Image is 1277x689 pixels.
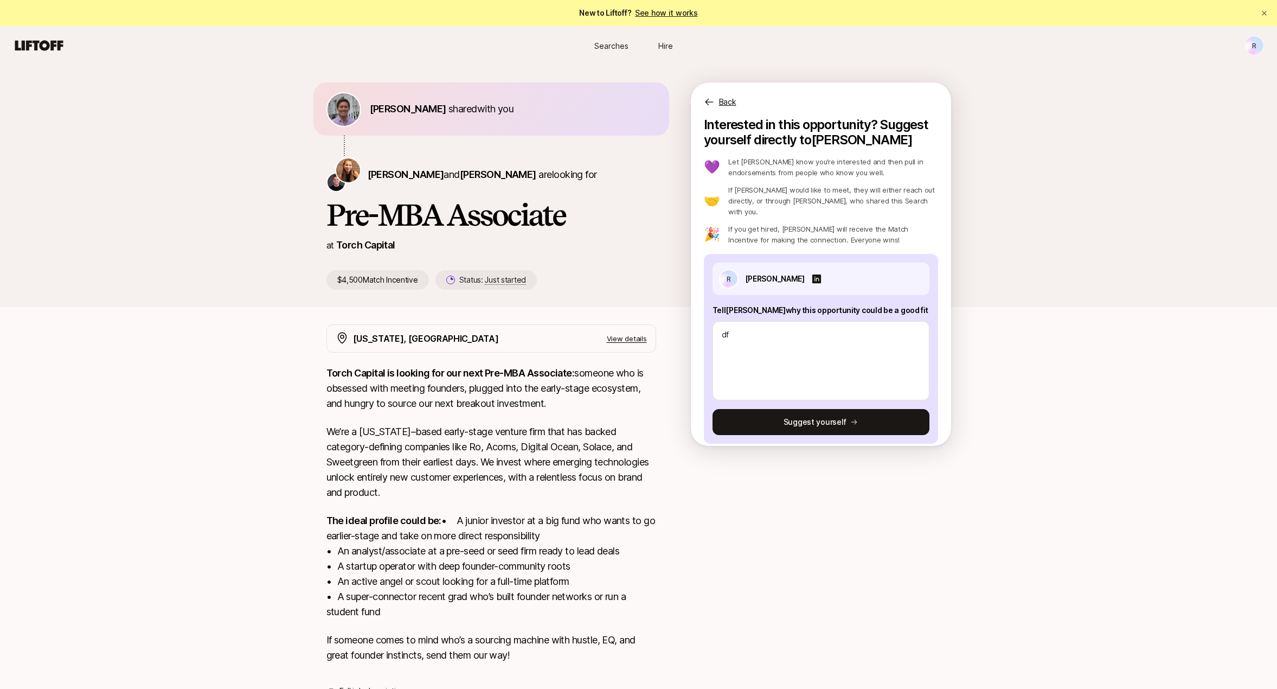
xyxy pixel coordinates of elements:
[579,7,697,20] span: New to Liftoff?
[459,273,526,286] p: Status:
[594,40,628,52] span: Searches
[477,103,514,114] span: with you
[1252,39,1256,52] p: R
[326,515,441,526] strong: The ideal profile could be:
[460,169,536,180] span: [PERSON_NAME]
[485,275,526,285] span: Just started
[326,199,656,231] h1: Pre-MBA Associate
[639,36,693,56] a: Hire
[353,331,499,346] p: [US_STATE], [GEOGRAPHIC_DATA]
[704,161,720,174] p: 💜
[368,167,597,182] p: are looking for
[326,367,575,379] strong: Torch Capital is looking for our next Pre-MBA Associate:
[745,272,805,285] p: [PERSON_NAME]
[719,95,736,109] p: Back
[326,238,334,252] p: at
[326,513,656,620] p: • A junior investor at a big fund who wants to go earlier-stage and take on more direct responsib...
[1244,36,1264,55] button: R
[635,8,698,17] a: See how it works
[368,169,444,180] span: [PERSON_NAME]
[326,270,429,290] p: $4,500 Match Incentive
[326,424,656,500] p: We’re a [US_STATE]–based early-stage venture firm that has backed category-defining companies lik...
[713,304,929,317] p: Tell [PERSON_NAME] why this opportunity could be a good fit
[704,117,938,148] p: Interested in this opportunity? Suggest yourself directly to [PERSON_NAME]
[727,272,731,285] p: R
[336,158,360,182] img: Katie Reiner
[607,333,647,344] p: View details
[713,409,929,435] button: Suggest yourself
[728,156,938,178] p: Let [PERSON_NAME] know you’re interested and then pull in endorsements from people who know you w...
[658,40,673,52] span: Hire
[326,633,656,663] p: If someone comes to mind who’s a sourcing machine with hustle, EQ, and great founder instincts, s...
[704,228,720,241] p: 🎉
[370,103,446,114] span: [PERSON_NAME]
[728,184,938,217] p: If [PERSON_NAME] would like to meet, they will either reach out directly, or through [PERSON_NAME...
[328,174,345,191] img: Christopher Harper
[444,169,536,180] span: and
[370,101,518,117] p: shared
[704,194,720,207] p: 🤝
[328,93,360,126] img: 6a789d04_5a2c_4d90_89c3_1844cea13251.jpg
[336,239,395,251] a: Torch Capital
[728,224,938,245] p: If you get hired, [PERSON_NAME] will receive the Match Incentive for making the connection. Every...
[326,366,656,411] p: someone who is obsessed with meeting founders, plugged into the early-stage ecosystem, and hungry...
[585,36,639,56] a: Searches
[713,321,929,400] textarea: df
